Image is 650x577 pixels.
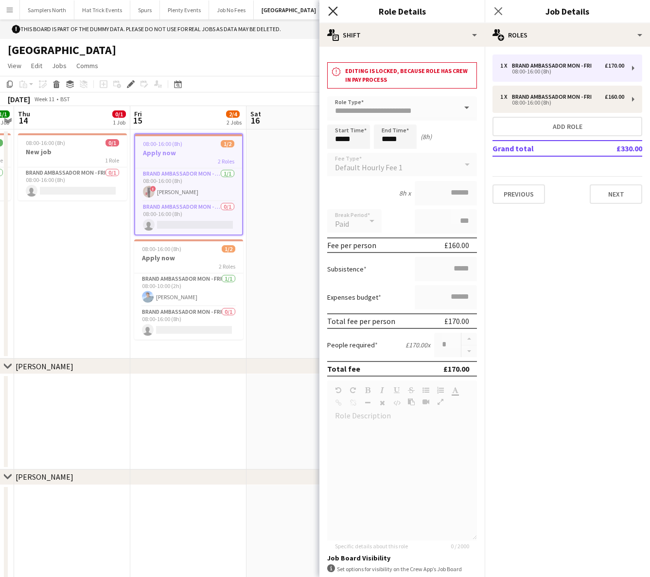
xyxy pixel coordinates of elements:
[142,245,181,252] span: 08:00-16:00 (8h)
[492,117,642,136] button: Add role
[226,110,240,118] span: 2/4
[500,69,624,74] div: 08:00-16:00 (8h)
[405,341,430,349] div: £170.00 x
[52,61,67,70] span: Jobs
[485,23,650,47] div: Roles
[444,240,469,250] div: £160.00
[327,240,376,250] div: Fee per person
[8,61,21,70] span: View
[8,94,30,104] div: [DATE]
[500,62,512,69] div: 1 x
[17,115,30,126] span: 14
[219,263,235,270] span: 2 Roles
[134,133,243,235] app-job-card: 08:00-16:00 (8h)1/2Apply now2 RolesBrand Ambassador Mon - Fri1/108:00-16:00 (8h)![PERSON_NAME]Bra...
[18,147,127,156] h3: New job
[26,139,65,146] span: 08:00-16:00 (8h)
[160,0,209,19] button: Plenty Events
[150,186,156,192] span: !
[130,0,160,19] button: Spurs
[218,158,234,165] span: 2 Roles
[221,140,234,147] span: 1/2
[20,0,74,19] button: Samplers North
[16,472,73,482] div: [PERSON_NAME]
[18,167,127,200] app-card-role: Brand Ambassador Mon - Fri0/108:00-16:00 (8h)
[74,0,130,19] button: Hat Trick Events
[327,341,378,349] label: People required
[512,93,596,100] div: Brand Ambassador Mon - Fri
[76,61,98,70] span: Comms
[32,95,56,103] span: Week 11
[112,110,126,118] span: 0/1
[227,119,242,126] div: 2 Jobs
[27,59,46,72] a: Edit
[443,364,469,374] div: £170.00
[319,23,485,47] div: Shift
[31,61,42,70] span: Edit
[492,141,584,156] td: Grand total
[134,239,243,340] app-job-card: 08:00-16:00 (8h)1/2Apply now2 RolesBrand Ambassador Mon - Fri1/108:00-10:00 (2h)[PERSON_NAME]Bran...
[250,109,261,118] span: Sat
[134,109,142,118] span: Fri
[48,59,70,72] a: Jobs
[222,245,235,252] span: 1/2
[327,265,367,273] label: Subsistence
[584,141,642,156] td: £330.00
[319,5,485,18] h3: Role Details
[327,316,395,326] div: Total fee per person
[18,109,30,118] span: Thu
[605,62,624,69] div: £170.00
[327,564,477,574] div: Set options for visibility on the Crew App’s Job Board
[16,361,73,371] div: [PERSON_NAME]
[134,273,243,307] app-card-role: Brand Ambassador Mon - Fri1/108:00-10:00 (2h)[PERSON_NAME]
[254,0,324,19] button: [GEOGRAPHIC_DATA]
[327,554,477,562] h3: Job Board Visibility
[113,119,125,126] div: 1 Job
[500,100,624,105] div: 08:00-16:00 (8h)
[327,364,360,374] div: Total fee
[500,93,512,100] div: 1 x
[135,201,242,234] app-card-role: Brand Ambassador Mon - Fri0/108:00-16:00 (8h)
[209,0,254,19] button: Job No Fees
[105,139,119,146] span: 0/1
[143,140,182,147] span: 08:00-16:00 (8h)
[135,168,242,201] app-card-role: Brand Ambassador Mon - Fri1/108:00-16:00 (8h)![PERSON_NAME]
[60,95,70,103] div: BST
[8,43,116,57] h1: [GEOGRAPHIC_DATA]
[399,189,411,198] div: 8h x
[12,25,20,34] span: !
[444,316,469,326] div: £170.00
[18,133,127,200] app-job-card: 08:00-16:00 (8h)0/1New job1 RoleBrand Ambassador Mon - Fri0/108:00-16:00 (8h)
[249,115,261,126] span: 16
[72,59,102,72] a: Comms
[345,67,473,84] h3: Editing is locked, because role has crew in pay process
[421,132,432,141] div: (8h)
[590,184,642,204] button: Next
[134,253,243,262] h3: Apply now
[485,5,650,18] h3: Job Details
[512,62,596,69] div: Brand Ambassador Mon - Fri
[133,115,142,126] span: 15
[4,59,25,72] a: View
[327,293,381,302] label: Expenses budget
[135,148,242,157] h3: Apply now
[105,157,119,164] span: 1 Role
[492,184,545,204] button: Previous
[134,307,243,340] app-card-role: Brand Ambassador Mon - Fri0/108:00-16:00 (8h)
[605,93,624,100] div: £160.00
